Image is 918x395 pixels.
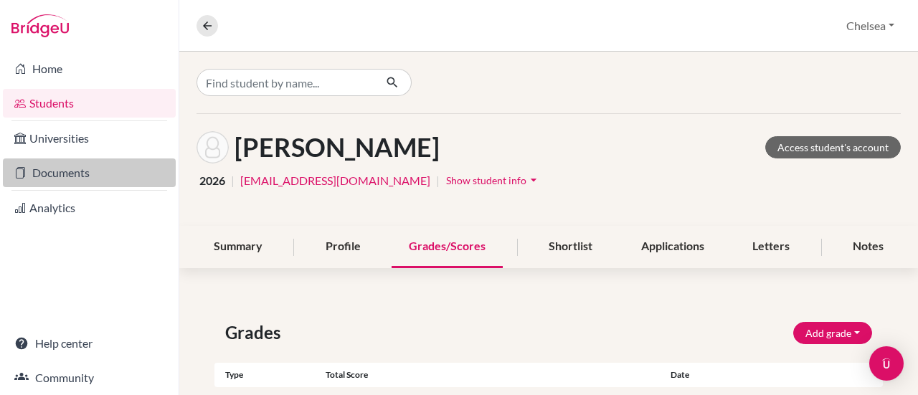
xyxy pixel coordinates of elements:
[445,169,541,191] button: Show student infoarrow_drop_down
[3,89,176,118] a: Students
[308,226,378,268] div: Profile
[436,172,440,189] span: |
[225,320,286,346] span: Grades
[3,194,176,222] a: Analytics
[3,124,176,153] a: Universities
[446,174,526,186] span: Show student info
[836,226,901,268] div: Notes
[240,172,430,189] a: [EMAIL_ADDRESS][DOMAIN_NAME]
[840,12,901,39] button: Chelsea
[326,368,660,381] div: Total score
[197,69,374,96] input: Find student by name...
[199,172,225,189] span: 2026
[11,14,69,37] img: Bridge-U
[214,368,326,381] div: Type
[660,368,827,381] div: Date
[3,54,176,83] a: Home
[3,158,176,187] a: Documents
[526,173,541,187] i: arrow_drop_down
[869,346,904,381] div: Open Intercom Messenger
[531,226,610,268] div: Shortlist
[197,226,280,268] div: Summary
[235,132,440,163] h1: [PERSON_NAME]
[765,136,901,158] a: Access student's account
[3,329,176,358] a: Help center
[231,172,235,189] span: |
[197,131,229,163] img: Kevin Kim's avatar
[793,322,872,344] button: Add grade
[624,226,721,268] div: Applications
[3,363,176,392] a: Community
[392,226,503,268] div: Grades/Scores
[735,226,807,268] div: Letters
